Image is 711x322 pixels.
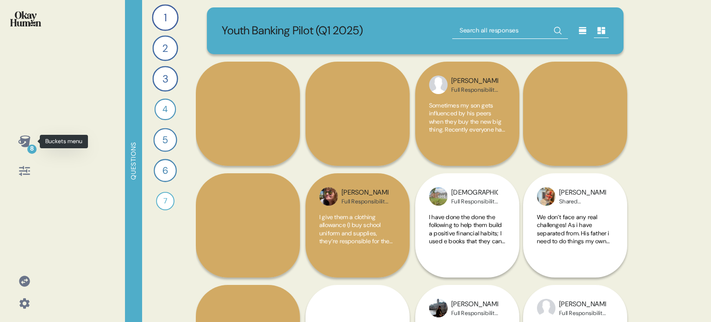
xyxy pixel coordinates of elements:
div: [PERSON_NAME] [559,299,606,309]
img: profilepic_9333587020093594.jpg [319,187,338,206]
div: [PERSON_NAME] [342,188,388,198]
div: Full Responsibility / Child Ages [DEMOGRAPHIC_DATA] [451,309,498,317]
div: 2 [152,35,178,61]
div: 5 [153,128,177,152]
p: Youth Banking Pilot (Q1 2025) [222,22,363,39]
span: Sometimes my son gets influenced by his peers when they buy the new big thing. Recently everyone ... [429,101,505,304]
div: Buckets menu [40,135,88,148]
img: profilepic_9410162052433852.jpg [537,299,555,317]
div: [PERSON_NAME] [451,76,498,86]
img: profilepic_9410162052433852.jpg [429,76,448,94]
img: profilepic_9588246834565734.jpg [429,187,448,206]
div: 1 [152,4,178,31]
input: Search all responses [452,22,568,39]
img: okayhuman.3b1b6348.png [10,11,41,26]
div: 8 [27,145,37,154]
div: [PERSON_NAME] [559,188,606,198]
div: Full Responsibility / Child Ages [DEMOGRAPHIC_DATA] [451,86,498,94]
div: Full Responsibility / Child Ages [DEMOGRAPHIC_DATA] [342,198,388,205]
div: Full Responsibility / Child Ages [DEMOGRAPHIC_DATA] [451,198,498,205]
img: profilepic_9420472454685248.jpg [537,187,555,206]
div: 6 [154,159,177,182]
div: [DEMOGRAPHIC_DATA] [451,188,498,198]
div: [PERSON_NAME] [451,299,498,309]
img: profilepic_9250005778386094.jpg [429,299,448,317]
div: Full Responsibility / Child Ages [DEMOGRAPHIC_DATA] [559,309,606,317]
div: Shared Responsibility / Child Ages [DEMOGRAPHIC_DATA] [559,198,606,205]
div: 3 [152,66,178,91]
div: 7 [156,192,175,210]
div: 4 [155,99,176,120]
